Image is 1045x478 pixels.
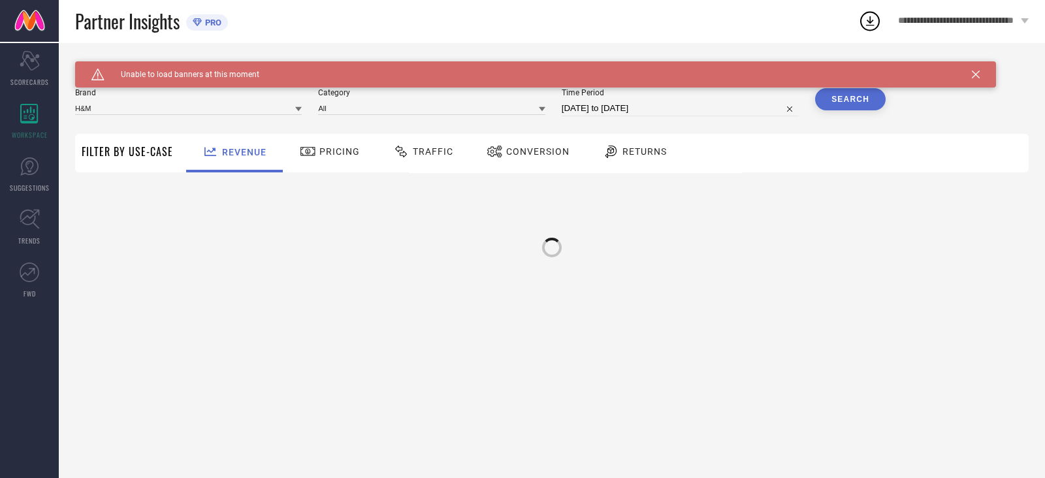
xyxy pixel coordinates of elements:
[506,146,570,157] span: Conversion
[222,147,266,157] span: Revenue
[562,88,799,97] span: Time Period
[815,88,886,110] button: Search
[82,144,173,159] span: Filter By Use-Case
[24,289,36,298] span: FWD
[18,236,40,246] span: TRENDS
[10,183,50,193] span: SUGGESTIONS
[75,8,180,35] span: Partner Insights
[75,61,166,72] span: SYSTEM WORKSPACE
[413,146,453,157] span: Traffic
[202,18,221,27] span: PRO
[104,70,259,79] span: Unable to load banners at this moment
[318,88,545,97] span: Category
[75,88,302,97] span: Brand
[12,130,48,140] span: WORKSPACE
[10,77,49,87] span: SCORECARDS
[319,146,360,157] span: Pricing
[622,146,667,157] span: Returns
[562,101,799,116] input: Select time period
[858,9,882,33] div: Open download list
